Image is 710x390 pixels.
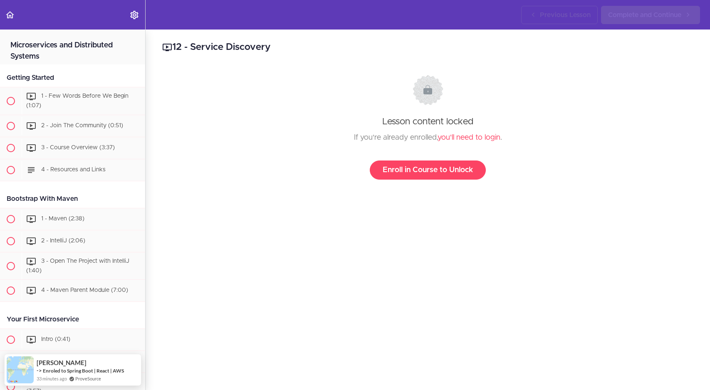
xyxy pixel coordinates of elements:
svg: Back to course curriculum [5,10,15,20]
span: 1 - Few Words Before We Begin (1:07) [26,93,129,109]
span: 2 - IntelliJ (2:06) [41,238,85,244]
a: Previous Lesson [521,6,598,24]
span: 2 - Join The Community (0:51) [41,123,123,128]
img: provesource social proof notification image [7,356,34,383]
div: Lesson content locked [170,75,685,180]
span: [PERSON_NAME] [37,359,87,366]
span: 3 - Course Overview (3:37) [41,145,115,151]
span: 4 - Maven Parent Module (7:00) [41,288,128,294]
span: 3 - Open The Project with IntelliJ (1:40) [26,258,129,274]
span: Intro (0:41) [41,337,70,343]
a: Complete and Continue [601,6,700,24]
span: 1 - Maven (2:38) [41,216,84,222]
div: If you're already enrolled, . [170,131,685,144]
a: Enroll in Course to Unlock [370,160,486,180]
span: 33 minutes ago [37,375,67,382]
a: Enroled to Spring Boot | React | AWS [43,367,124,374]
h2: 12 - Service Discovery [162,40,693,54]
a: you'll need to login [438,134,500,141]
a: ProveSource [75,376,101,381]
span: -> [37,367,42,374]
span: Complete and Continue [608,10,681,20]
span: 4 - Resources and Links [41,167,106,173]
span: Previous Lesson [540,10,591,20]
svg: Settings Menu [129,10,139,20]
